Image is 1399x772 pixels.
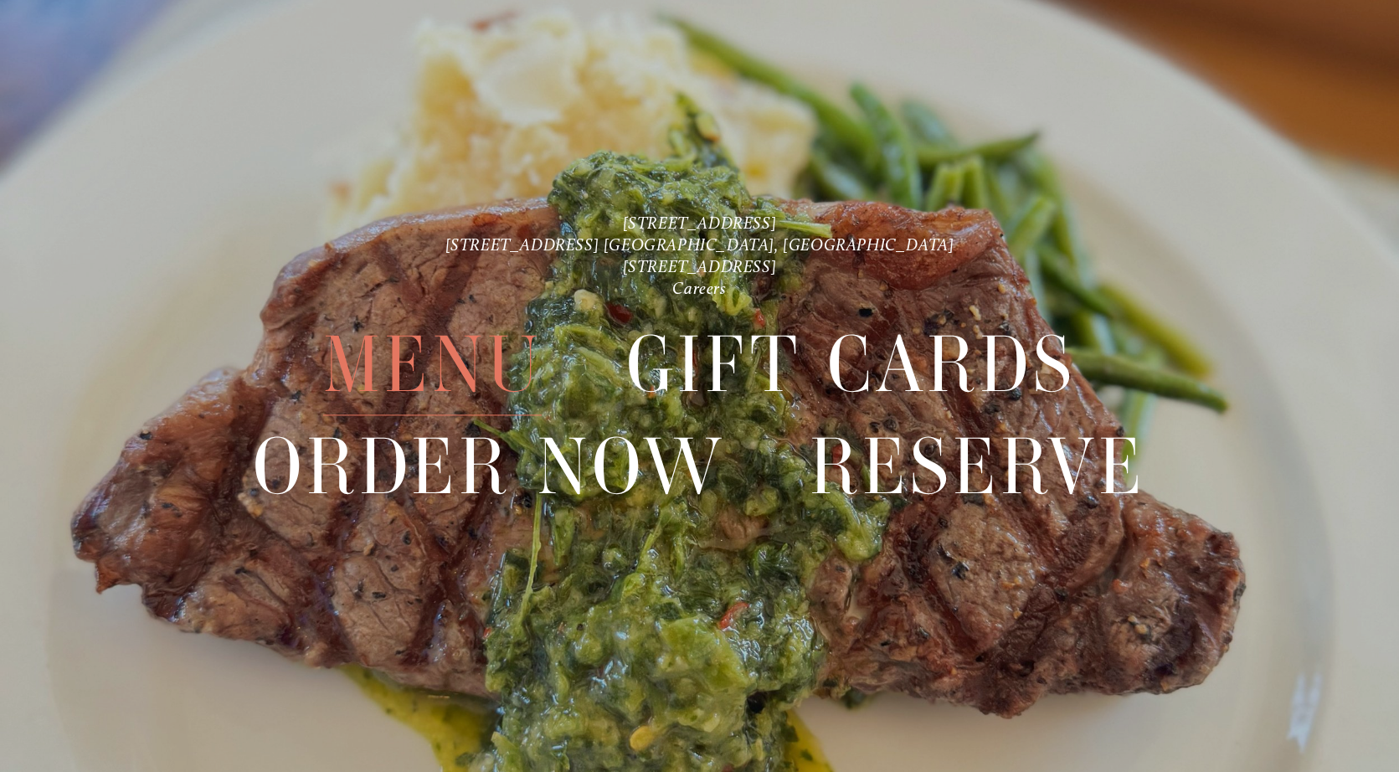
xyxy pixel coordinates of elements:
[672,278,726,298] a: Careers
[323,314,542,414] a: Menu
[623,256,777,276] a: [STREET_ADDRESS]
[445,234,954,255] a: [STREET_ADDRESS] [GEOGRAPHIC_DATA], [GEOGRAPHIC_DATA]
[253,416,725,517] span: Order Now
[810,416,1146,517] span: Reserve
[253,416,725,517] a: Order Now
[626,314,1076,414] a: Gift Cards
[810,416,1146,517] a: Reserve
[623,213,777,233] a: [STREET_ADDRESS]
